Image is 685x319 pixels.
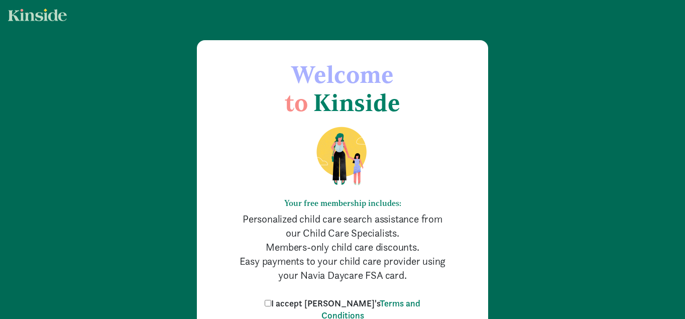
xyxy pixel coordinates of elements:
[237,198,448,208] h6: Your free membership includes:
[265,300,271,306] input: I accept [PERSON_NAME]'sTerms and Conditions
[291,60,394,89] span: Welcome
[237,212,448,240] p: Personalized child care search assistance from our Child Care Specialists.
[304,126,381,186] img: illustration-mom-daughter.png
[8,9,67,21] img: light.svg
[237,240,448,254] p: Members-only child care discounts.
[237,254,448,282] p: Easy payments to your child care provider using your Navia Daycare FSA card.
[313,88,400,117] span: Kinside
[285,88,308,117] span: to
